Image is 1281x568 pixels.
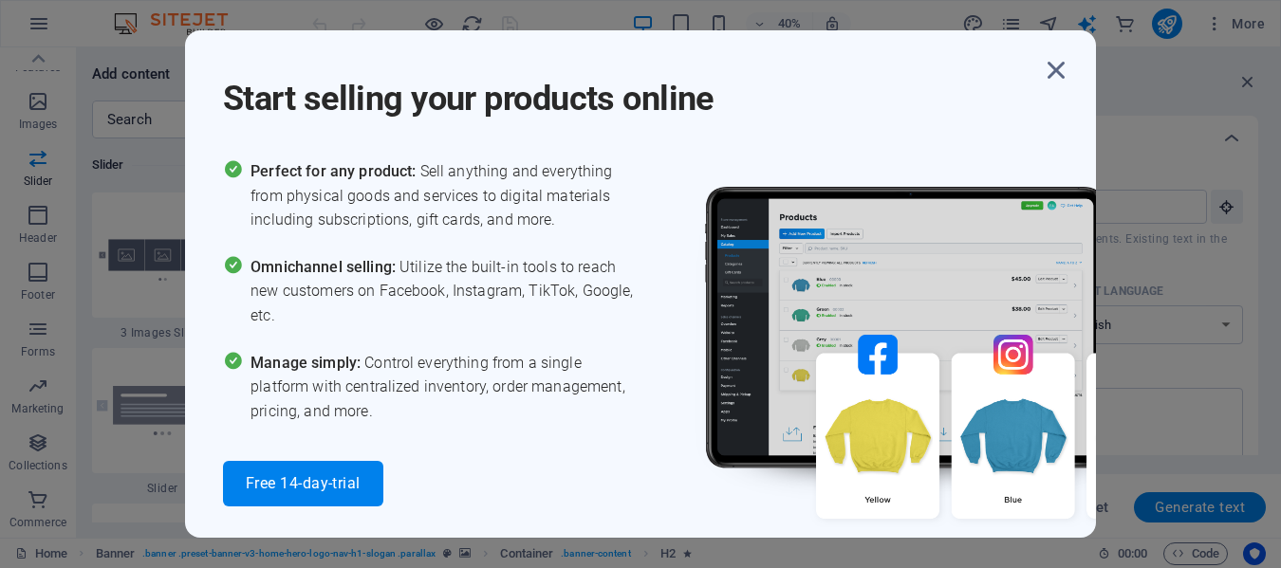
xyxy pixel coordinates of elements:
span: Free 14-day-trial [246,476,361,491]
span: Omnichannel selling: [251,258,399,276]
button: Free 14-day-trial [223,461,383,506]
span: Manage simply: [251,354,364,372]
span: Utilize the built-in tools to reach new customers on Facebook, Instagram, TikTok, Google, etc. [251,255,640,328]
span: Sell anything and everything from physical goods and services to digital materials including subs... [251,159,640,232]
h1: Start selling your products online [223,53,1039,121]
span: Control everything from a single platform with centralized inventory, order management, pricing, ... [251,351,640,424]
span: Perfect for any product: [251,162,419,180]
